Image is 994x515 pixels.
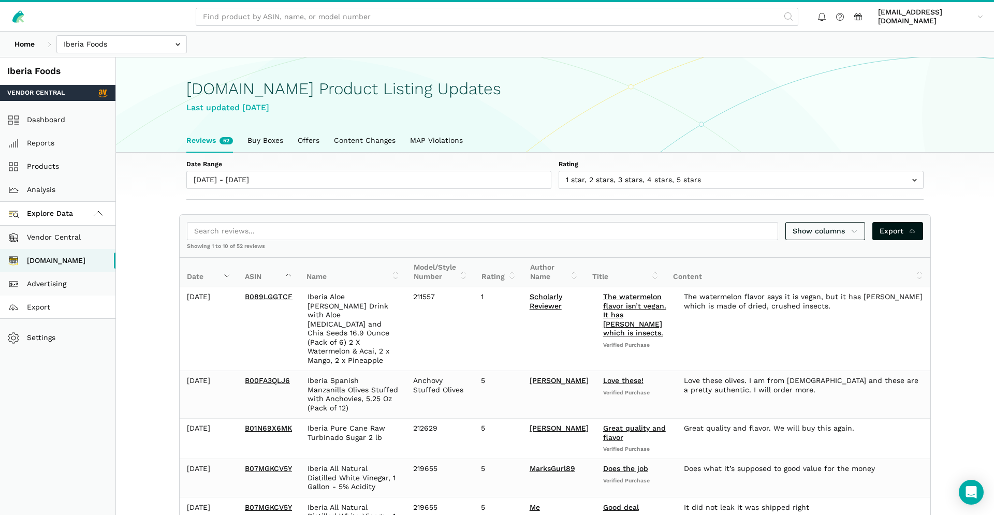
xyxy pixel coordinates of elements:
[180,459,238,497] td: [DATE]
[684,376,923,394] div: Love these olives. I am from [DEMOGRAPHIC_DATA] and these are a pretty authentic. I will order more.
[530,424,589,432] a: [PERSON_NAME]
[684,464,923,474] div: Does what it’s supposed to good value for the money
[7,65,108,78] div: Iberia Foods
[878,8,974,26] span: [EMAIL_ADDRESS][DOMAIN_NAME]
[684,503,923,512] div: It did not leak it was shipped right
[7,35,42,53] a: Home
[300,459,406,497] td: Iberia All Natural Distilled White Vinegar, 1 Gallon - 5% Acidity
[666,258,930,287] th: Content: activate to sort column ascending
[684,292,923,311] div: The watermelon flavor says it is vegan, but it has [PERSON_NAME] which is made of dried, crushed ...
[530,292,562,310] a: Scholarly Reviewer
[186,160,551,169] label: Date Range
[406,287,474,371] td: 211557
[684,424,923,433] div: Great quality and flavor. We will buy this again.
[530,376,589,385] a: [PERSON_NAME]
[406,418,474,459] td: 212629
[180,371,238,418] td: [DATE]
[196,8,798,26] input: Find product by ASIN, name, or model number
[327,129,403,153] a: Content Changes
[186,101,924,114] div: Last updated [DATE]
[603,477,670,484] span: Verified Purchase
[872,222,924,240] a: Export
[603,446,670,453] span: Verified Purchase
[245,292,293,301] a: B089LGGTCF
[180,243,930,257] div: Showing 1 to 10 of 52 reviews
[245,464,292,473] a: B07MGKCV5Y
[180,287,238,371] td: [DATE]
[186,80,924,98] h1: [DOMAIN_NAME] Product Listing Updates
[180,258,238,287] th: Date: activate to sort column ascending
[187,222,778,240] input: Search reviews...
[56,35,187,53] input: Iberia Foods
[240,129,290,153] a: Buy Boxes
[245,376,290,385] a: B00FA3QLJ6
[474,459,522,497] td: 5
[603,389,670,396] span: Verified Purchase
[406,459,474,497] td: 219655
[7,89,65,98] span: Vendor Central
[559,160,924,169] label: Rating
[474,371,522,418] td: 5
[180,418,238,459] td: [DATE]
[403,129,470,153] a: MAP Violations
[474,258,523,287] th: Rating: activate to sort column ascending
[603,503,639,511] a: Good deal
[406,371,474,418] td: Anchovy Stuffed Olives
[300,287,406,371] td: Iberia Aloe [PERSON_NAME] Drink with Aloe [MEDICAL_DATA] and Chia Seeds 16.9 Ounce (Pack of 6) 2 ...
[245,503,292,511] a: B07MGKCV5Y
[880,226,916,237] span: Export
[530,503,540,511] a: Me
[300,371,406,418] td: Iberia Spanish Manzanilla Olives Stuffed with Anchovies, 5.25 Oz (Pack of 12)
[585,258,666,287] th: Title: activate to sort column ascending
[530,464,575,473] a: MarksGurl89
[603,292,666,337] a: The watermelon flavor isn’t vegan. It has [PERSON_NAME] which is insects.
[603,376,644,385] a: Love these!
[559,171,924,189] input: 1 star, 2 stars, 3 stars, 4 stars, 5 stars
[300,418,406,459] td: Iberia Pure Cane Raw Turbinado Sugar 2 lb
[299,258,406,287] th: Name: activate to sort column ascending
[474,287,522,371] td: 1
[290,129,327,153] a: Offers
[220,137,233,144] span: New reviews in the last week
[603,342,670,349] span: Verified Purchase
[793,226,858,237] span: Show columns
[238,258,299,287] th: ASIN: activate to sort column ascending
[874,6,987,27] a: [EMAIL_ADDRESS][DOMAIN_NAME]
[474,418,522,459] td: 5
[245,424,292,432] a: B01N69X6MK
[603,424,666,442] a: Great quality and flavor
[406,258,474,287] th: Model/Style Number: activate to sort column ascending
[785,222,865,240] a: Show columns
[603,464,648,473] a: Does the job
[959,480,984,505] div: Open Intercom Messenger
[11,208,73,220] span: Explore Data
[523,258,585,287] th: Author Name: activate to sort column ascending
[179,129,240,153] a: Reviews52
